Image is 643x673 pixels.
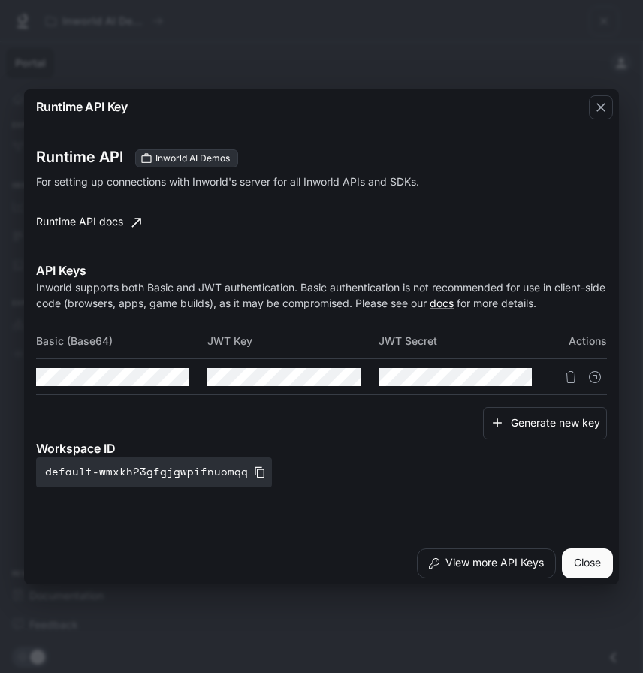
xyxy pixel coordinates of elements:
span: Inworld AI Demos [149,152,236,165]
a: Runtime API docs [30,207,147,237]
p: For setting up connections with Inworld's server for all Inworld APIs and SDKs. [36,174,455,189]
button: View more API Keys [417,548,556,578]
th: Basic (Base64) [36,323,207,359]
button: Delete API key [559,365,583,389]
th: JWT Secret [379,323,550,359]
a: docs [430,297,454,309]
button: default-wmxkh23gfgjgwpifnuomqq [36,457,272,487]
p: Inworld supports both Basic and JWT authentication. Basic authentication is not recommended for u... [36,279,607,311]
th: Actions [550,323,607,359]
p: Workspace ID [36,439,607,457]
h3: Runtime API [36,149,123,164]
p: Runtime API Key [36,98,128,116]
p: API Keys [36,261,607,279]
button: Close [562,548,613,578]
th: JWT Key [207,323,379,359]
button: Generate new key [483,407,607,439]
div: These keys will apply to your current workspace only [135,149,238,167]
button: Suspend API key [583,365,607,389]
